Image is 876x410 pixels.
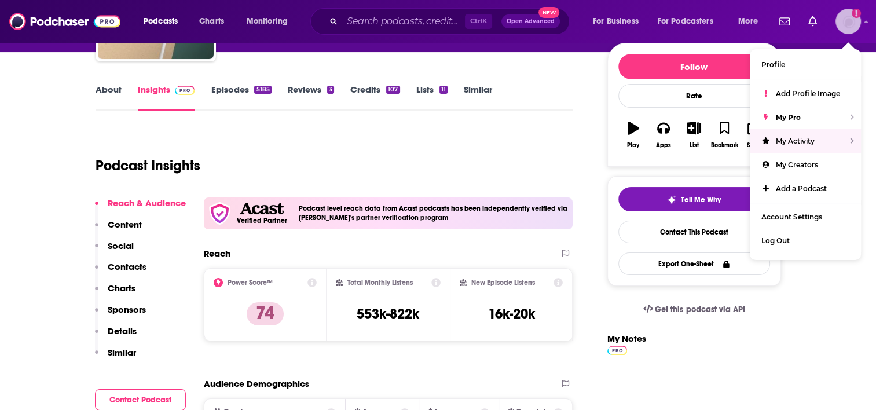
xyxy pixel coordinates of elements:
div: Play [627,142,639,149]
a: Add Profile Image [750,82,861,105]
p: Reach & Audience [108,197,186,208]
button: Open AdvancedNew [501,14,560,28]
span: Add a Podcast [776,184,827,193]
a: Credits107 [350,84,399,111]
button: tell me why sparkleTell Me Why [618,187,770,211]
p: Content [108,219,142,230]
h3: 553k-822k [357,305,419,323]
span: Add Profile Image [776,89,840,98]
button: Show profile menu [835,9,861,34]
div: 11 [439,86,448,94]
button: Contacts [95,261,146,283]
a: Pro website [607,344,628,355]
img: Podchaser Pro [175,86,195,95]
span: My Pro [776,113,801,122]
a: Show notifications dropdown [775,12,794,31]
span: My Activity [776,137,815,145]
a: Profile [750,53,861,76]
button: open menu [135,12,193,31]
button: Reach & Audience [95,197,186,219]
h3: 16k-20k [488,305,535,323]
h2: New Episode Listens [471,279,535,287]
button: List [679,114,709,156]
button: Social [95,240,134,262]
span: For Business [593,13,639,30]
p: 74 [247,302,284,325]
div: Apps [656,142,671,149]
img: tell me why sparkle [667,195,676,204]
button: open menu [730,12,772,31]
a: Lists11 [416,84,448,111]
img: User Profile [835,9,861,34]
div: 5185 [254,86,271,94]
span: More [738,13,758,30]
h2: Power Score™ [228,279,273,287]
a: InsightsPodchaser Pro [138,84,195,111]
button: Content [95,219,142,240]
span: Monitoring [247,13,288,30]
img: Acast [240,203,284,215]
button: Bookmark [709,114,739,156]
p: Details [108,325,137,336]
div: 3 [327,86,334,94]
a: Account Settings [750,205,861,229]
h5: Verified Partner [237,217,287,224]
a: Charts [192,12,231,31]
button: Similar [95,347,136,368]
button: Play [618,114,648,156]
p: Similar [108,347,136,358]
h2: Audience Demographics [204,378,309,389]
div: Search podcasts, credits, & more... [321,8,581,35]
a: Add a Podcast [750,177,861,200]
a: My Creators [750,153,861,177]
span: Logged in as ColleenO [835,9,861,34]
div: List [690,142,699,149]
h1: Podcast Insights [96,157,200,174]
span: Open Advanced [507,19,555,24]
span: Get this podcast via API [655,305,745,314]
div: 107 [386,86,399,94]
p: Social [108,240,134,251]
button: open menu [585,12,653,31]
span: Log Out [761,236,790,245]
a: About [96,84,122,111]
button: Apps [648,114,679,156]
button: Charts [95,283,135,304]
span: Podcasts [144,13,178,30]
div: Share [747,142,763,149]
button: Follow [618,54,770,79]
p: Sponsors [108,304,146,315]
p: Charts [108,283,135,294]
a: Similar [464,84,492,111]
button: open menu [650,12,730,31]
div: Rate [618,84,770,108]
div: Bookmark [710,142,738,149]
p: Contacts [108,261,146,272]
span: Charts [199,13,224,30]
img: verfied icon [208,202,231,225]
button: Export One-Sheet [618,252,770,275]
button: open menu [239,12,303,31]
button: Details [95,325,137,347]
a: Episodes5185 [211,84,271,111]
h4: Podcast level reach data from Acast podcasts has been independently verified via [PERSON_NAME]'s ... [299,204,569,222]
a: Get this podcast via API [634,295,754,324]
span: My Creators [776,160,818,169]
label: My Notes [607,333,646,353]
input: Search podcasts, credits, & more... [342,12,465,31]
button: Share [739,114,769,156]
span: Tell Me Why [681,195,721,204]
a: Reviews3 [288,84,334,111]
span: New [538,7,559,18]
img: Podchaser - Follow, Share and Rate Podcasts [9,10,120,32]
a: Contact This Podcast [618,221,770,243]
a: Show notifications dropdown [804,12,822,31]
img: Podchaser Pro [607,346,628,355]
h2: Reach [204,248,230,259]
span: Ctrl K [465,14,492,29]
span: For Podcasters [658,13,713,30]
ul: Show profile menu [750,49,861,260]
svg: Add a profile image [852,9,861,18]
span: Profile [761,60,785,69]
